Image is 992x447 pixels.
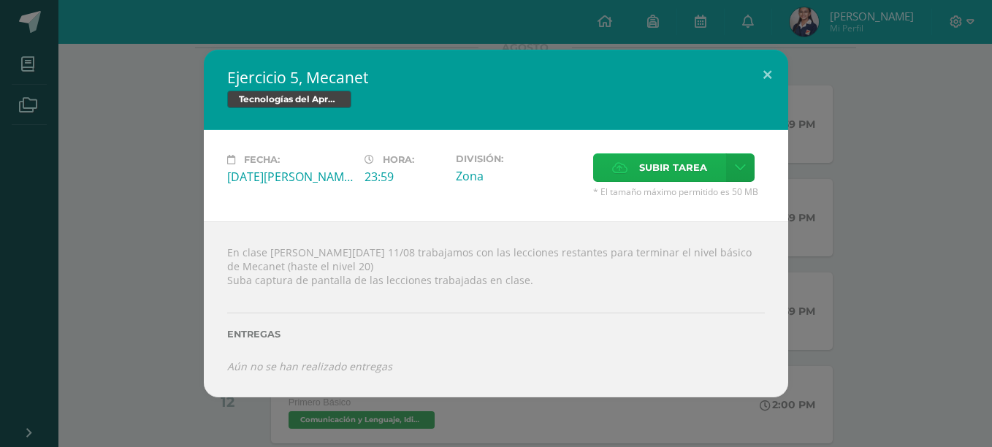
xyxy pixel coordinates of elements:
[456,168,581,184] div: Zona
[227,329,765,340] label: Entregas
[383,154,414,165] span: Hora:
[639,154,707,181] span: Subir tarea
[365,169,444,185] div: 23:59
[227,91,351,108] span: Tecnologías del Aprendizaje y la Comunicación
[227,169,353,185] div: [DATE][PERSON_NAME]
[227,359,392,373] i: Aún no se han realizado entregas
[456,153,581,164] label: División:
[204,221,788,397] div: En clase [PERSON_NAME][DATE] 11/08 trabajamos con las lecciones restantes para terminar el nivel ...
[244,154,280,165] span: Fecha:
[227,67,765,88] h2: Ejercicio 5, Mecanet
[747,50,788,99] button: Close (Esc)
[593,186,765,198] span: * El tamaño máximo permitido es 50 MB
